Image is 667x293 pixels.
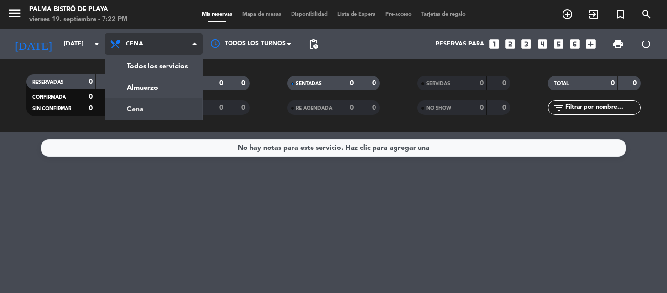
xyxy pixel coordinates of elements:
span: Lista de Espera [333,12,380,17]
i: looks_one [488,38,500,50]
div: No hay notas para este servicio. Haz clic para agregar una [238,142,430,154]
i: exit_to_app [588,8,600,20]
strong: 0 [480,80,484,87]
span: SENTADAS [296,81,322,86]
strong: 0 [350,80,354,87]
i: looks_3 [520,38,533,50]
strong: 0 [611,80,615,87]
div: Palma Bistró de Playa [29,5,127,15]
strong: 0 [241,104,247,111]
span: Mis reservas [197,12,237,17]
span: Disponibilidad [286,12,333,17]
span: print [612,38,624,50]
strong: 0 [502,80,508,87]
strong: 0 [372,104,378,111]
div: viernes 19. septiembre - 7:22 PM [29,15,127,24]
strong: 0 [480,104,484,111]
strong: 0 [219,80,223,87]
span: Reservas para [436,41,484,47]
i: arrow_drop_down [91,38,103,50]
i: [DATE] [7,33,59,55]
strong: 0 [633,80,639,87]
i: add_box [584,38,597,50]
a: Todos los servicios [105,55,202,77]
i: turned_in_not [614,8,626,20]
span: TOTAL [554,81,569,86]
i: looks_6 [568,38,581,50]
i: menu [7,6,22,21]
strong: 0 [89,93,93,100]
i: add_circle_outline [562,8,573,20]
span: Mapa de mesas [237,12,286,17]
strong: 0 [502,104,508,111]
i: power_settings_new [640,38,652,50]
strong: 0 [89,78,93,85]
i: looks_two [504,38,517,50]
button: menu [7,6,22,24]
strong: 0 [89,105,93,112]
span: pending_actions [308,38,319,50]
span: Cena [126,41,143,47]
span: RESERVADAS [32,80,63,85]
span: SIN CONFIRMAR [32,106,71,111]
span: Tarjetas de regalo [417,12,471,17]
i: looks_4 [536,38,549,50]
strong: 0 [219,104,223,111]
a: Almuerzo [105,77,202,98]
div: LOG OUT [632,29,660,59]
strong: 0 [350,104,354,111]
strong: 0 [241,80,247,87]
span: NO SHOW [426,106,451,111]
i: filter_list [553,102,564,113]
span: CONFIRMADA [32,95,66,100]
span: Pre-acceso [380,12,417,17]
span: RE AGENDADA [296,106,332,111]
strong: 0 [372,80,378,87]
span: SERVIDAS [426,81,450,86]
input: Filtrar por nombre... [564,102,640,113]
a: Cena [105,98,202,120]
i: search [641,8,652,20]
i: looks_5 [552,38,565,50]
